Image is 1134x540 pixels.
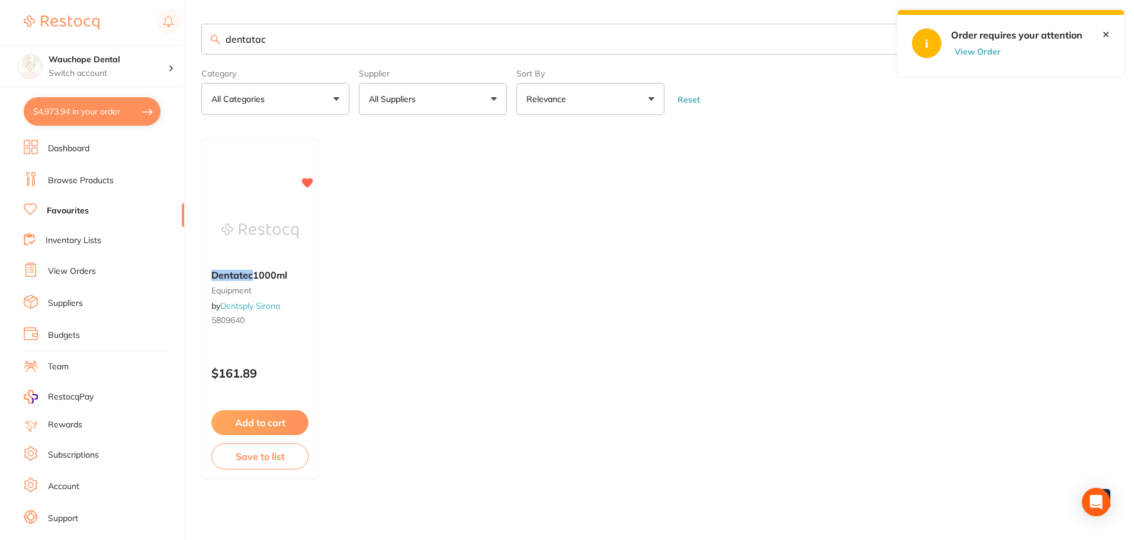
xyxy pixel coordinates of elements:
[1082,488,1110,516] div: Open Intercom Messenger
[49,54,168,66] h4: Wauchope Dental
[24,15,99,30] img: Restocq Logo
[48,391,94,403] span: RestocqPay
[48,330,80,341] a: Budgets
[48,361,69,373] a: Team
[48,513,78,525] a: Support
[211,286,309,295] small: equipment
[359,69,507,78] label: Supplier
[211,366,309,380] p: $161.89
[49,68,168,79] p: Switch account
[48,143,89,155] a: Dashboard
[253,269,287,281] span: 1000ml
[48,266,96,277] a: View Orders
[48,419,82,431] a: Rewards
[211,315,245,325] span: 5809640
[359,83,507,115] button: All Suppliers
[526,93,571,105] p: Relevance
[48,449,99,461] a: Subscriptions
[24,390,94,404] a: RestocqPay
[516,83,664,115] button: Relevance
[48,298,83,309] a: Suppliers
[201,24,1110,55] input: Search Favourite Products
[201,69,349,78] label: Category
[48,481,79,493] a: Account
[221,201,298,260] img: Dentatec 1000ml
[674,94,703,105] button: Reset
[1102,29,1110,40] a: Close this notification
[951,46,1010,57] button: View Order
[369,93,420,105] p: All Suppliers
[48,175,114,187] a: Browse Products
[211,93,269,105] p: All Categories
[211,443,309,469] button: Save to list
[211,410,309,435] button: Add to cart
[516,69,664,78] label: Sort By
[24,9,99,36] a: Restocq Logo
[1091,487,1110,510] a: 1
[24,390,38,404] img: RestocqPay
[46,235,101,247] a: Inventory Lists
[211,270,309,280] b: Dentatec 1000ml
[211,301,280,311] span: by
[201,83,349,115] button: All Categories
[211,269,253,281] em: Dentatec
[47,205,89,217] a: Favourites
[220,301,280,311] a: Dentsply Sirona
[24,97,160,126] button: $4,973.94 in your order
[18,55,42,78] img: Wauchope Dental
